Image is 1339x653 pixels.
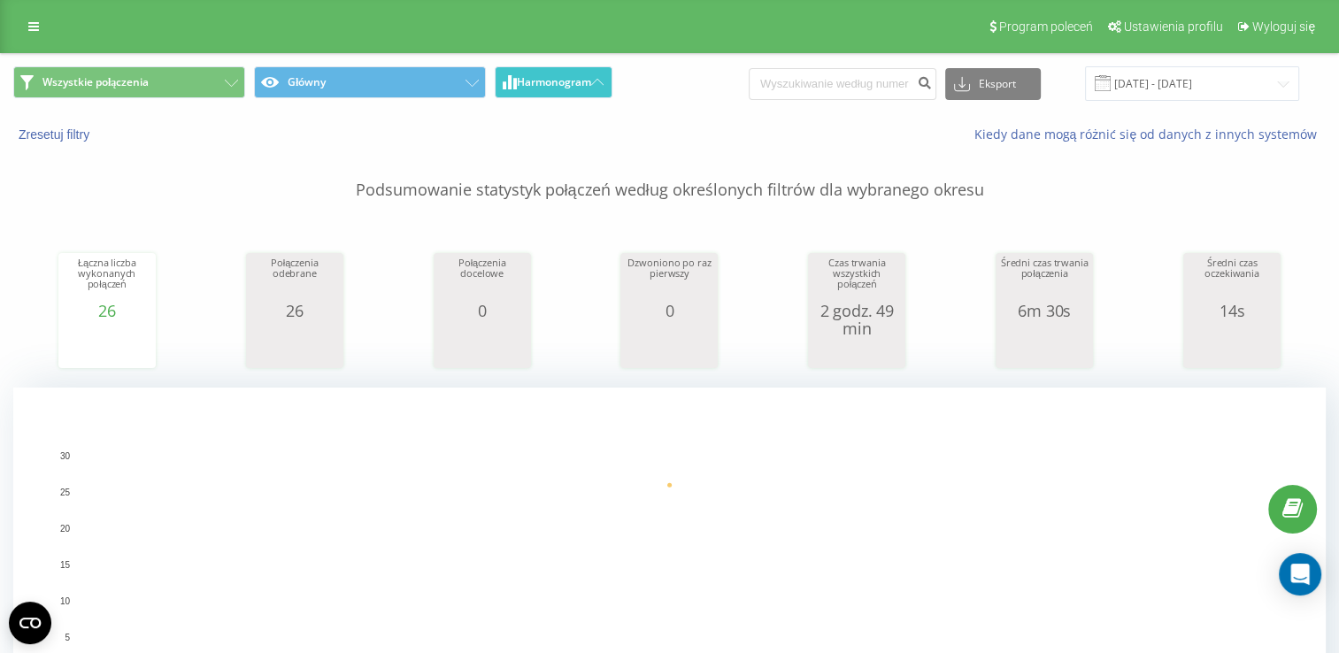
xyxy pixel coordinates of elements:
font: Główny [288,75,326,89]
span: Ustawienia profilu [1124,19,1223,34]
div: 6m 30s [1000,302,1089,319]
text: 10 [60,596,71,606]
button: Otwórz widżet CMP [9,602,51,644]
p: Podsumowanie statystyk połączeń według określonych filtrów dla wybranego okresu [13,143,1326,202]
svg: Wykres. [1000,319,1089,373]
span: Wszystkie połączenia [42,75,149,89]
text: 20 [60,524,71,534]
div: 14s [1188,302,1276,319]
svg: Wykres. [625,319,713,373]
div: Średni czas trwania połączenia [1000,257,1089,302]
text: 5 [65,633,70,642]
svg: Wykres. [1188,319,1276,373]
svg: Wykres. [63,319,151,373]
button: Wszystkie połączenia [13,66,245,98]
span: Harmonogram [517,76,591,88]
text: 25 [60,488,71,497]
svg: Wykres. [438,319,527,373]
text: 30 [60,451,71,461]
button: Zresetuj filtry [13,127,98,142]
span: Wyloguj się [1252,19,1315,34]
div: Otwórz komunikator Intercom Messenger [1279,553,1321,595]
input: Wyszukiwanie według numeru [749,68,936,100]
div: 2 godz. 49 min [812,302,901,337]
button: Harmonogram [495,66,612,98]
a: Kiedy dane mogą różnić się od danych z innych systemów [973,126,1326,142]
div: Połączenia docelowe [438,257,527,302]
span: Program poleceń [999,19,1093,34]
div: Średni czas oczekiwania [1188,257,1276,302]
div: Łączna liczba wykonanych połączeń [63,257,151,302]
div: 0 [625,302,713,319]
div: Czas trwania wszystkich połączeń [812,257,901,302]
button: Eksport [945,68,1041,100]
button: Główny [254,66,486,98]
div: Połączenia odebrane [250,257,339,302]
div: 26 [63,302,151,319]
text: 15 [60,560,71,570]
svg: Wykres. [250,319,339,373]
font: Eksport [979,78,1016,90]
svg: Wykres. [812,337,901,390]
div: Dzwoniono po raz pierwszy [625,257,713,302]
div: 26 [250,302,339,319]
div: 0 [438,302,527,319]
